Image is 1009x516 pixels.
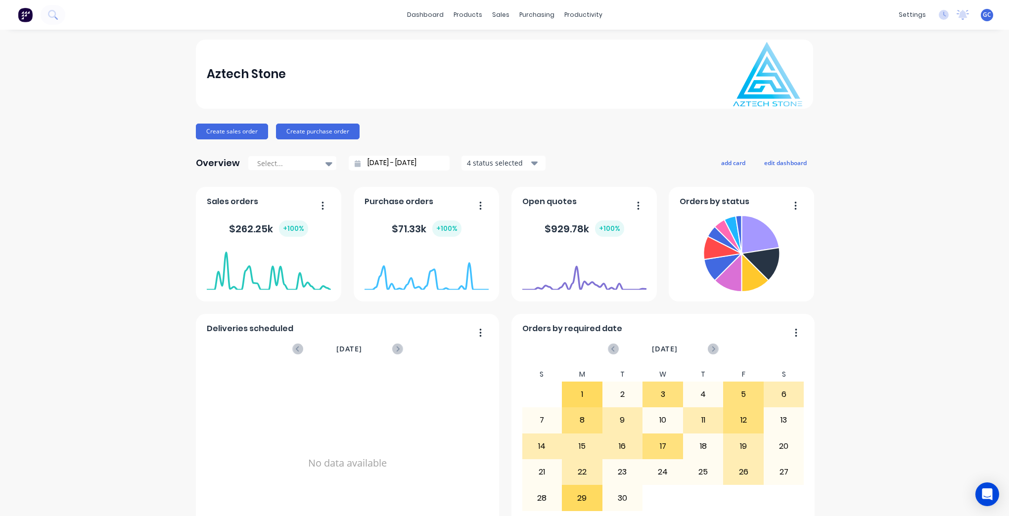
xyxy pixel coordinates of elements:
div: 15 [562,434,602,459]
div: T [602,367,643,382]
div: 16 [603,434,642,459]
div: 23 [603,460,642,484]
div: 9 [603,408,642,432]
div: 11 [684,408,723,432]
span: Sales orders [207,196,258,208]
div: 17 [643,434,683,459]
div: S [764,367,804,382]
img: Aztech Stone [733,42,802,106]
div: 26 [724,460,763,484]
span: Orders by status [680,196,749,208]
div: F [723,367,764,382]
span: GC [983,10,991,19]
div: 4 [684,382,723,407]
a: dashboard [402,7,449,22]
div: M [562,367,602,382]
span: Open quotes [522,196,577,208]
div: purchasing [514,7,559,22]
div: S [522,367,562,382]
div: 3 [643,382,683,407]
button: Create sales order [196,124,268,139]
span: Purchase orders [365,196,433,208]
button: 4 status selected [461,156,546,171]
div: 18 [684,434,723,459]
div: 5 [724,382,763,407]
span: Orders by required date [522,323,622,335]
img: Factory [18,7,33,22]
div: 30 [603,485,642,510]
div: 10 [643,408,683,432]
div: 28 [522,485,562,510]
div: 20 [764,434,804,459]
div: products [449,7,487,22]
div: 22 [562,460,602,484]
div: 29 [562,485,602,510]
div: 14 [522,434,562,459]
div: 13 [764,408,804,432]
div: Overview [196,153,240,173]
div: $ 71.33k [392,220,461,237]
div: $ 929.78k [545,220,624,237]
div: + 100 % [279,220,308,237]
div: productivity [559,7,607,22]
div: 21 [522,460,562,484]
button: edit dashboard [758,156,813,169]
div: 6 [764,382,804,407]
div: sales [487,7,514,22]
div: 25 [684,460,723,484]
div: settings [894,7,931,22]
div: 7 [522,408,562,432]
div: Open Intercom Messenger [975,482,999,506]
div: W [642,367,683,382]
button: Create purchase order [276,124,360,139]
div: 2 [603,382,642,407]
div: + 100 % [595,220,624,237]
div: 19 [724,434,763,459]
div: + 100 % [432,220,461,237]
div: 4 status selected [467,158,529,168]
div: Aztech Stone [207,64,286,84]
div: 12 [724,408,763,432]
div: 27 [764,460,804,484]
div: 8 [562,408,602,432]
button: add card [715,156,752,169]
div: 1 [562,382,602,407]
span: [DATE] [652,344,678,354]
div: $ 262.25k [229,220,308,237]
span: [DATE] [336,344,362,354]
div: T [683,367,724,382]
div: 24 [643,460,683,484]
